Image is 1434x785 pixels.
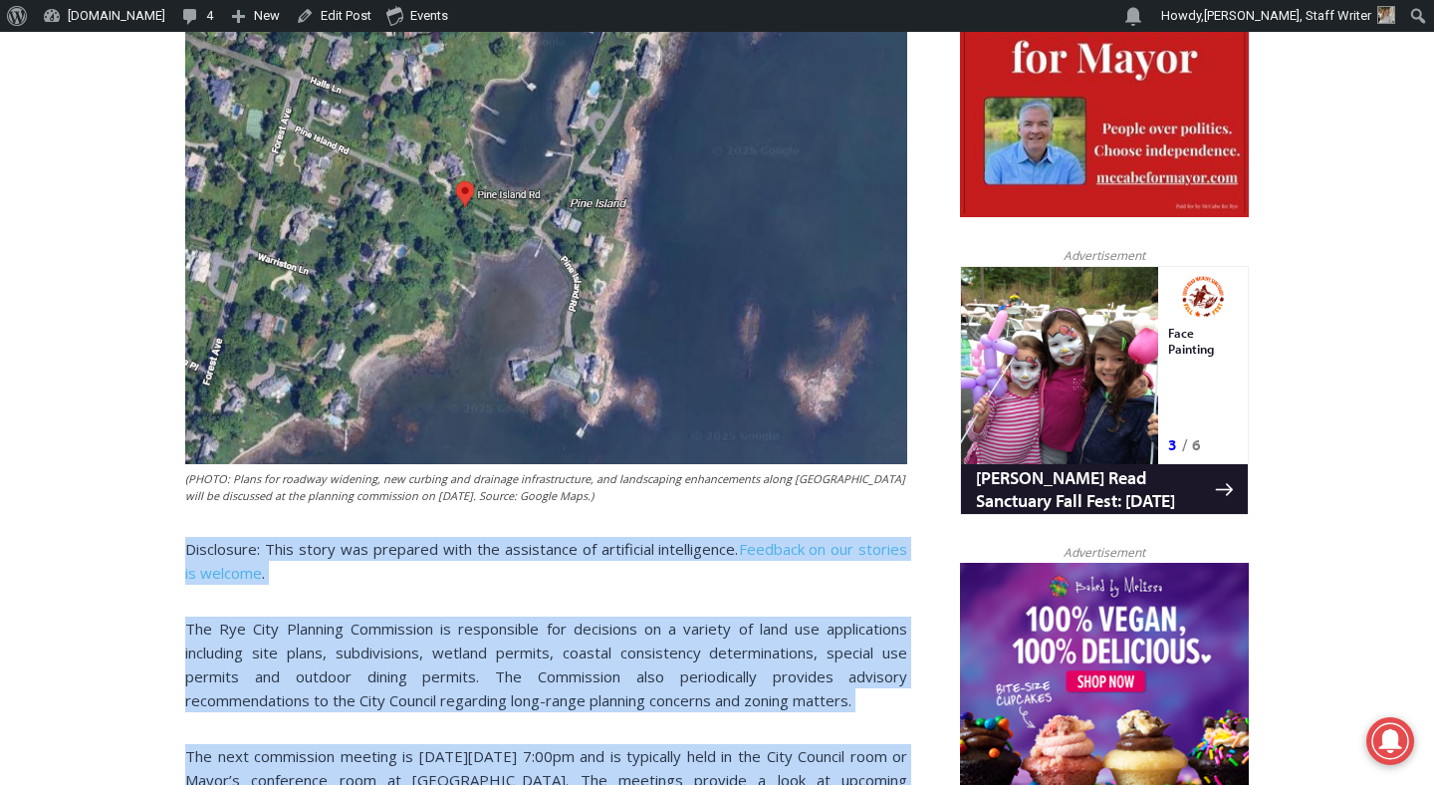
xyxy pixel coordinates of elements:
figcaption: (PHOTO: Plans for roadway widening, new curbing and drainage infrastructure, and landscaping enha... [185,470,907,505]
div: / [222,168,227,188]
div: "The first chef I interviewed talked about coming to [GEOGRAPHIC_DATA] from [GEOGRAPHIC_DATA] in ... [503,1,941,193]
span: Disclosure: This story was prepared with the assistance of artificial intelligence. [185,539,739,559]
h4: [PERSON_NAME] Read Sanctuary Fall Fest: [DATE] [16,200,255,246]
span: Advertisement [1044,246,1165,265]
span: Advertisement [1044,543,1165,562]
div: Face Painting [208,59,278,163]
span: The Rye City Planning Commission is responsible for decisions on a variety of land use applicatio... [185,619,907,710]
span: Intern @ [DOMAIN_NAME] [521,198,923,243]
div: 6 [232,168,241,188]
span: [PERSON_NAME], Staff Writer [1204,8,1371,23]
img: (PHOTO: MyRye.com Summer 2023 intern Beatrice Larzul.) [1377,6,1395,24]
a: [PERSON_NAME] Read Sanctuary Fall Fest: [DATE] [1,198,288,248]
div: 3 [208,168,217,188]
span: . [262,563,265,583]
a: Intern @ [DOMAIN_NAME] [479,193,965,248]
